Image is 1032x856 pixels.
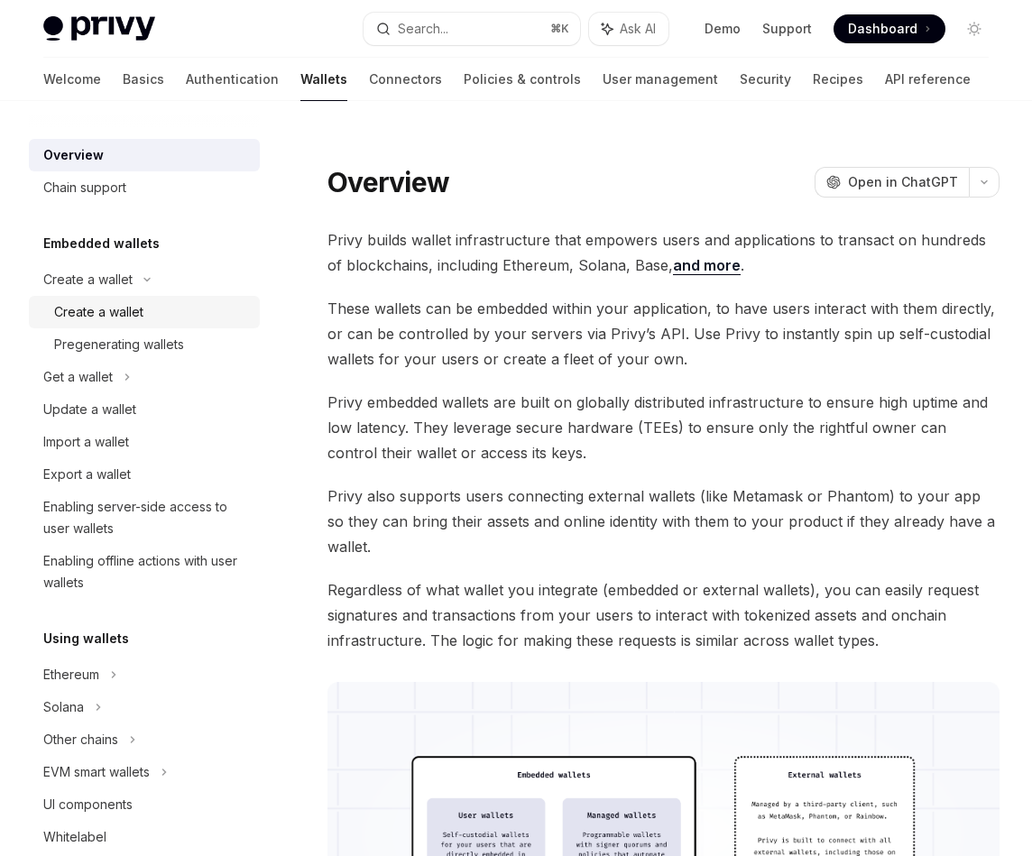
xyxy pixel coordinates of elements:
[29,788,260,821] a: UI components
[603,58,718,101] a: User management
[43,269,133,290] div: Create a wallet
[960,14,989,43] button: Toggle dark mode
[29,458,260,491] a: Export a wallet
[43,729,118,750] div: Other chains
[29,491,260,545] a: Enabling server-side access to user wallets
[43,58,101,101] a: Welcome
[43,628,129,649] h5: Using wallets
[43,496,249,539] div: Enabling server-side access to user wallets
[43,399,136,420] div: Update a wallet
[186,58,279,101] a: Authentication
[43,794,133,815] div: UI components
[327,483,1000,559] span: Privy also supports users connecting external wallets (like Metamask or Phantom) to your app so t...
[43,696,84,718] div: Solana
[740,58,791,101] a: Security
[29,328,260,361] a: Pregenerating wallets
[589,13,668,45] button: Ask AI
[29,296,260,328] a: Create a wallet
[29,426,260,458] a: Import a wallet
[813,58,863,101] a: Recipes
[300,58,347,101] a: Wallets
[364,13,581,45] button: Search...⌘K
[550,22,569,36] span: ⌘ K
[464,58,581,101] a: Policies & controls
[43,366,113,388] div: Get a wallet
[848,173,958,191] span: Open in ChatGPT
[43,177,126,198] div: Chain support
[327,577,1000,653] span: Regardless of what wallet you integrate (embedded or external wallets), you can easily request si...
[29,545,260,599] a: Enabling offline actions with user wallets
[815,167,969,198] button: Open in ChatGPT
[29,139,260,171] a: Overview
[54,301,143,323] div: Create a wallet
[369,58,442,101] a: Connectors
[673,256,741,275] a: and more
[43,664,99,686] div: Ethereum
[705,20,741,38] a: Demo
[620,20,656,38] span: Ask AI
[43,464,131,485] div: Export a wallet
[43,144,104,166] div: Overview
[43,550,249,594] div: Enabling offline actions with user wallets
[327,390,1000,465] span: Privy embedded wallets are built on globally distributed infrastructure to ensure high uptime and...
[43,431,129,453] div: Import a wallet
[327,227,1000,278] span: Privy builds wallet infrastructure that empowers users and applications to transact on hundreds o...
[834,14,945,43] a: Dashboard
[327,166,449,198] h1: Overview
[885,58,971,101] a: API reference
[54,334,184,355] div: Pregenerating wallets
[43,233,160,254] h5: Embedded wallets
[762,20,812,38] a: Support
[123,58,164,101] a: Basics
[848,20,917,38] span: Dashboard
[43,761,150,783] div: EVM smart wallets
[29,821,260,853] a: Whitelabel
[43,16,155,41] img: light logo
[43,826,106,848] div: Whitelabel
[29,171,260,204] a: Chain support
[29,393,260,426] a: Update a wallet
[398,18,448,40] div: Search...
[327,296,1000,372] span: These wallets can be embedded within your application, to have users interact with them directly,...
